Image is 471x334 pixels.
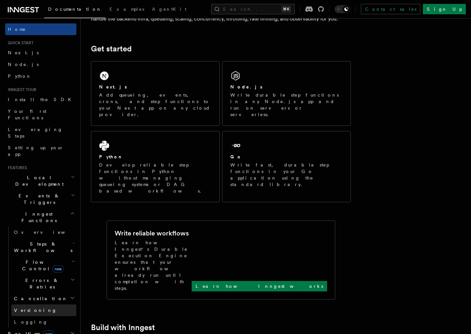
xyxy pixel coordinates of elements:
h2: Go [230,154,242,160]
a: Setting up your app [5,142,76,160]
a: AgentKit [148,2,190,18]
span: Setting up your app [8,145,64,157]
button: Steps & Workflows [11,238,76,256]
span: Flow Control [11,259,71,272]
a: Logging [11,316,76,328]
span: Features [5,165,27,170]
a: Node.jsWrite durable step functions in any Node.js app and run on servers or serverless. [222,61,351,126]
a: Build with Inngest [91,323,155,332]
a: PythonDevelop reliable step functions in Python without managing queueing systems or DAG based wo... [91,131,220,202]
button: Flow Controlnew [11,256,76,274]
span: Inngest tour [5,87,36,92]
button: Errors & Retries [11,274,76,293]
span: Versioning [14,308,57,313]
a: Node.js [5,59,76,70]
span: Examples [109,7,144,12]
button: Events & Triggers [5,190,76,208]
p: Add queueing, events, crons, and step functions to your Next app on any cloud provider. [99,92,211,118]
span: Errors & Retries [11,277,70,290]
a: GoWrite fast, durable step functions in your Go application using the standard library. [222,131,351,202]
span: Overview [14,230,81,235]
a: Examples [106,2,148,18]
span: Python [8,73,32,79]
span: Node.js [8,62,39,67]
h2: Python [99,154,123,160]
a: Leveraging Steps [5,124,76,142]
button: Search...⌘K [211,4,295,14]
button: Toggle dark mode [335,5,350,13]
span: Inngest Functions [5,211,70,224]
span: Steps & Workflows [11,241,72,254]
button: Cancellation [11,293,76,304]
span: AgentKit [152,7,186,12]
p: Write fast, durable step functions in your Go application using the standard library. [230,162,343,188]
a: Sign Up [423,4,466,14]
kbd: ⌘K [282,6,291,12]
span: Next.js [8,50,39,55]
a: Learn how Inngest works [192,281,327,291]
a: Your first Functions [5,105,76,124]
span: Install the SDK [8,97,75,102]
a: Python [5,70,76,82]
span: Local Development [5,174,71,187]
span: Events & Triggers [5,193,71,206]
a: Next.jsAdd queueing, events, crons, and step functions to your Next app on any cloud provider. [91,61,220,126]
span: Quick start [5,40,33,46]
p: Develop reliable step functions in Python without managing queueing systems or DAG based workflows. [99,162,211,194]
a: Next.js [5,47,76,59]
span: Logging [14,319,48,325]
a: Overview [11,226,76,238]
span: Cancellation [11,295,68,302]
div: Inngest Functions [5,226,76,328]
p: Learn how Inngest works [196,283,323,289]
p: Write durable step functions in any Node.js app and run on servers or serverless. [230,92,343,118]
span: Your first Functions [8,109,46,120]
a: Home [5,23,76,35]
h2: Write reliable workflows [115,229,189,238]
span: Leveraging Steps [8,127,63,139]
h2: Next.js [99,84,127,90]
h2: Node.js [230,84,262,90]
a: Contact sales [361,4,420,14]
a: Versioning [11,304,76,316]
a: Documentation [44,2,106,18]
a: Install the SDK [5,94,76,105]
button: Local Development [5,172,76,190]
a: Get started [91,44,132,53]
span: new [53,265,63,273]
span: Documentation [48,7,102,12]
span: Home [8,26,26,33]
button: Inngest Functions [5,208,76,226]
p: Learn how Inngest's Durable Execution Engine ensures that your workflow already run until complet... [115,239,192,291]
